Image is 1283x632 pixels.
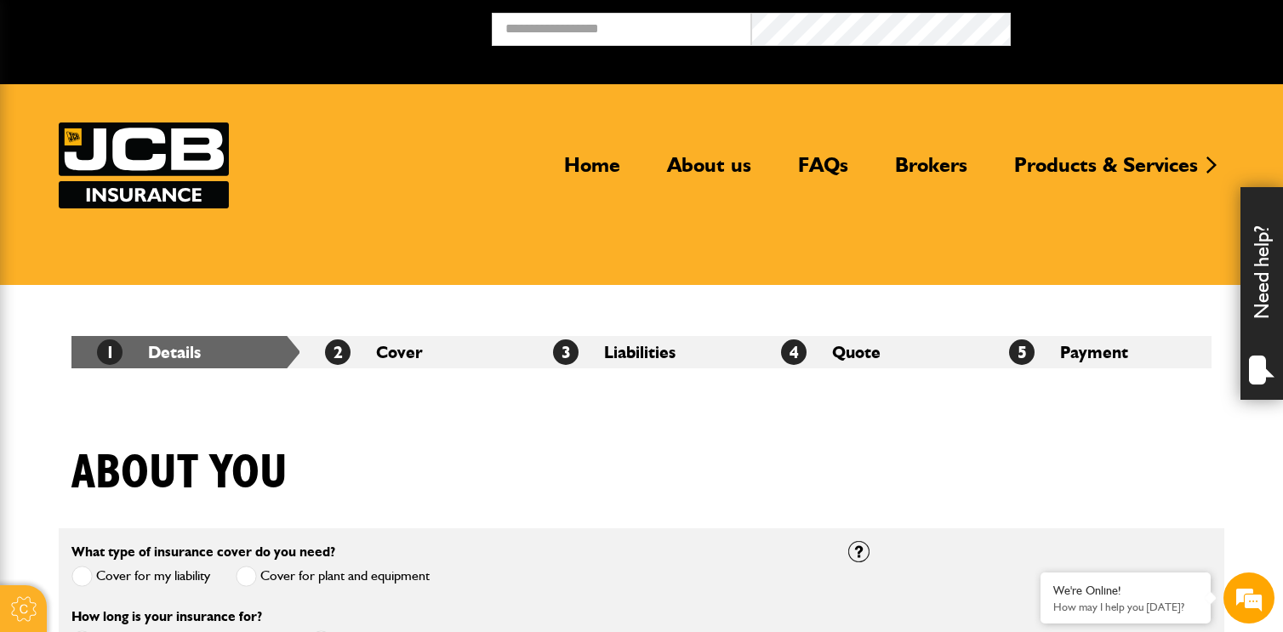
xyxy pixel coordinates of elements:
[785,152,861,191] a: FAQs
[1001,152,1211,191] a: Products & Services
[71,545,335,559] label: What type of insurance cover do you need?
[551,152,633,191] a: Home
[1011,13,1270,39] button: Broker Login
[1053,584,1198,598] div: We're Online!
[781,339,807,365] span: 4
[1009,339,1035,365] span: 5
[654,152,764,191] a: About us
[553,339,579,365] span: 3
[71,445,288,502] h1: About you
[882,152,980,191] a: Brokers
[527,336,756,368] li: Liabilities
[59,122,229,208] a: JCB Insurance Services
[756,336,984,368] li: Quote
[59,122,229,208] img: JCB Insurance Services logo
[325,339,351,365] span: 2
[1240,187,1283,400] div: Need help?
[1053,601,1198,613] p: How may I help you today?
[299,336,527,368] li: Cover
[71,566,210,587] label: Cover for my liability
[71,610,262,623] label: How long is your insurance for?
[984,336,1212,368] li: Payment
[71,336,299,368] li: Details
[97,339,123,365] span: 1
[236,566,430,587] label: Cover for plant and equipment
